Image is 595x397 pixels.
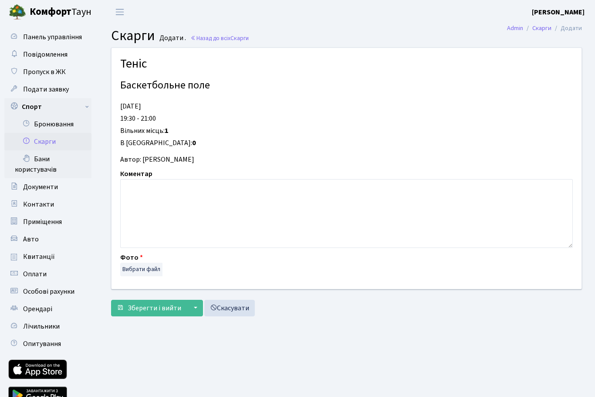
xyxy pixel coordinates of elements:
[158,34,186,42] small: Додати .
[120,126,573,136] div: Вільних місць:
[4,133,91,150] a: Скарги
[23,85,69,94] span: Подати заявку
[4,231,91,248] a: Авто
[120,263,162,276] div: Вибрати файл
[120,169,152,179] label: Коментар
[23,50,68,59] span: Повідомлення
[23,200,54,209] span: Контакти
[204,300,255,316] a: Скасувати
[120,101,573,112] div: [DATE]
[4,178,91,196] a: Документи
[120,79,573,92] h4: Баскетбольне поле
[120,113,573,124] div: 19:30 - 21:00
[165,126,169,136] b: 1
[120,252,143,263] label: Фото
[120,138,573,148] div: В [GEOGRAPHIC_DATA]:
[494,19,595,37] nav: breadcrumb
[551,24,582,33] li: Додати
[4,265,91,283] a: Оплати
[192,138,196,148] b: 0
[23,32,82,42] span: Панель управління
[4,150,91,178] a: Бани користувачів
[23,182,58,192] span: Документи
[114,154,579,165] div: Автор: [PERSON_NAME]
[111,300,187,316] button: Зберегти і вийти
[109,5,131,19] button: Переключити навігацію
[4,213,91,231] a: Приміщення
[4,98,91,115] a: Спорт
[23,67,66,77] span: Пропуск в ЖК
[23,217,62,227] span: Приміщення
[4,335,91,353] a: Опитування
[30,5,91,20] span: Таун
[4,300,91,318] a: Орендарі
[23,252,55,261] span: Квитанції
[23,339,61,349] span: Опитування
[507,24,523,33] a: Admin
[4,283,91,300] a: Особові рахунки
[532,7,585,17] a: [PERSON_NAME]
[4,46,91,63] a: Повідомлення
[23,287,74,296] span: Особові рахунки
[190,34,249,42] a: Назад до всіхСкарги
[23,322,60,331] span: Лічильники
[230,34,249,42] span: Скарги
[128,303,181,313] span: Зберегти і вийти
[9,3,26,21] img: logo.png
[4,28,91,46] a: Панель управління
[4,115,91,133] a: Бронювання
[4,248,91,265] a: Квитанції
[532,24,551,33] a: Скарги
[120,57,573,71] h3: Теніс
[23,234,39,244] span: Авто
[4,63,91,81] a: Пропуск в ЖК
[23,304,52,314] span: Орендарі
[23,269,47,279] span: Оплати
[30,5,71,19] b: Комфорт
[4,81,91,98] a: Подати заявку
[111,26,155,46] span: Скарги
[4,318,91,335] a: Лічильники
[4,196,91,213] a: Контакти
